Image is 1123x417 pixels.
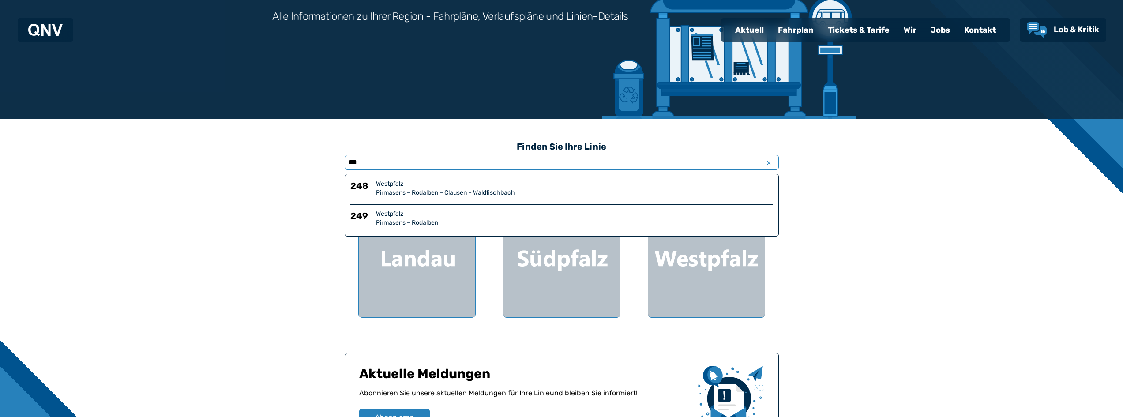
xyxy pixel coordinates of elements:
[350,180,372,197] h6: 248
[359,366,691,388] h1: Aktuelle Meldungen
[376,188,773,197] div: Pirmasens – Rodalben – Clausen – Waldfischbach
[350,210,372,227] h6: 249
[376,180,773,188] div: Westpfalz
[28,21,63,39] a: QNV Logo
[648,179,765,318] a: Westpfalz Region Westpfalz
[28,24,63,36] img: QNV Logo
[376,218,773,227] div: Pirmasens – Rodalben
[359,388,691,409] p: Abonnieren Sie unsere aktuellen Meldungen für Ihre Linie und bleiben Sie informiert!
[763,157,775,168] span: x
[376,210,773,218] div: Westpfalz
[358,179,476,318] a: Landau Region Landau
[1027,22,1099,38] a: Lob & Kritik
[345,137,779,156] h3: Finden Sie Ihre Linie
[924,19,957,41] a: Jobs
[1054,25,1099,34] span: Lob & Kritik
[272,9,628,23] h3: Alle Informationen zu Ihrer Region - Fahrpläne, Verlaufspläne und Linien-Details
[503,179,620,318] a: [GEOGRAPHIC_DATA] Region Südpfalz
[897,19,924,41] a: Wir
[728,19,771,41] a: Aktuell
[821,19,897,41] a: Tickets & Tarife
[771,19,821,41] a: Fahrplan
[957,19,1003,41] a: Kontakt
